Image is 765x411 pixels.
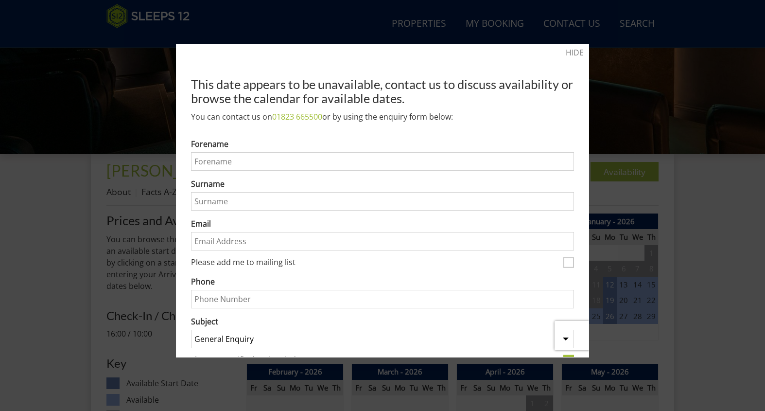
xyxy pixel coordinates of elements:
iframe: reCAPTCHA [555,321,679,350]
p: You can contact us on or by using the enquiry form below: [191,111,574,123]
a: 01823 665500 [272,111,322,122]
label: Email [191,218,574,230]
input: Forename [191,152,574,171]
input: Email Address [191,232,574,250]
label: Please add me to mailing list [191,258,559,268]
label: Forename [191,138,574,150]
label: Phone [191,276,574,287]
input: Phone Number [191,290,574,308]
h2: This date appears to be unavailable, contact us to discuss availability or browse the calendar fo... [191,77,574,105]
a: HIDE [566,47,584,58]
input: Surname [191,192,574,211]
label: I have a specific date in mind [191,356,559,366]
label: Surname [191,178,574,190]
label: Subject [191,316,574,327]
